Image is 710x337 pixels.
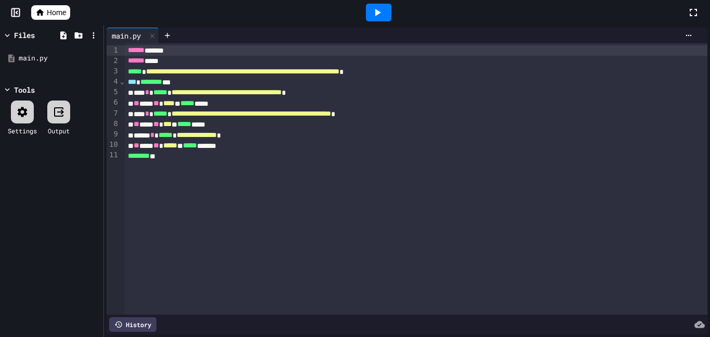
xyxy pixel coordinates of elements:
[120,77,125,85] span: Fold line
[666,295,700,327] iframe: chat widget
[107,77,120,87] div: 4
[107,45,120,56] div: 1
[107,150,120,160] div: 11
[14,84,35,95] div: Tools
[107,129,120,140] div: 9
[19,53,100,64] div: main.py
[107,30,146,41] div: main.py
[47,7,66,18] span: Home
[107,97,120,108] div: 6
[107,56,120,66] div: 2
[31,5,70,20] a: Home
[107,66,120,77] div: 3
[107,140,120,150] div: 10
[107,87,120,97] div: 5
[109,317,156,332] div: History
[48,126,70,135] div: Output
[107,108,120,119] div: 7
[107,119,120,129] div: 8
[8,126,37,135] div: Settings
[14,30,35,41] div: Files
[107,28,159,43] div: main.py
